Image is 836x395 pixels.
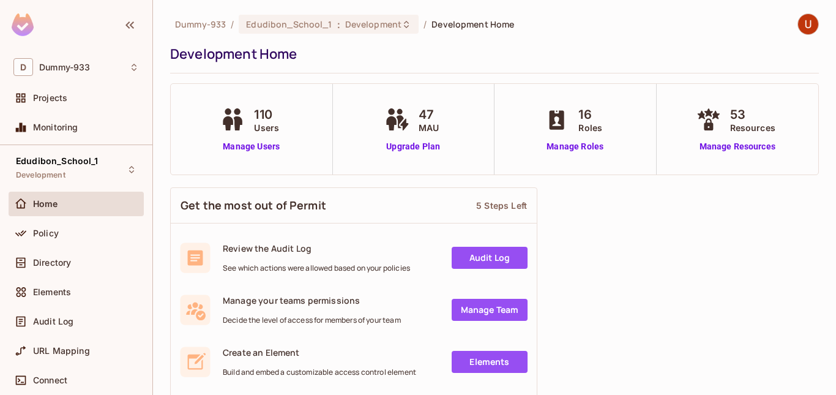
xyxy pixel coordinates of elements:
li: / [424,18,427,30]
a: Manage Roles [542,140,608,153]
span: Edudibon_School_1 [16,156,99,166]
span: the active workspace [175,18,226,30]
span: Resources [730,121,775,134]
span: Create an Element [223,347,416,358]
span: Build and embed a customizable access control element [223,367,416,377]
span: MAU [419,121,439,134]
span: URL Mapping [33,346,90,356]
span: Manage your teams permissions [223,295,401,306]
span: Audit Log [33,317,73,326]
span: 47 [419,105,439,124]
span: Elements [33,287,71,297]
span: Connect [33,375,67,385]
img: Uday Bagda [798,14,818,34]
span: 16 [578,105,602,124]
span: Projects [33,93,67,103]
a: Manage Resources [693,140,782,153]
span: Development [16,170,65,180]
span: D [13,58,33,76]
span: Development [345,18,401,30]
span: Roles [578,121,602,134]
span: Monitoring [33,122,78,132]
span: : [337,20,341,29]
a: Upgrade Plan [382,140,445,153]
a: Manage Users [217,140,285,153]
li: / [231,18,234,30]
span: See which actions were allowed based on your policies [223,263,410,273]
span: 53 [730,105,775,124]
span: Get the most out of Permit [181,198,326,213]
a: Elements [452,351,528,373]
span: Workspace: Dummy-933 [39,62,90,72]
span: Home [33,199,58,209]
div: Development Home [170,45,813,63]
img: SReyMgAAAABJRU5ErkJggg== [12,13,34,36]
span: Policy [33,228,59,238]
a: Manage Team [452,299,528,321]
span: Directory [33,258,71,268]
div: 5 Steps Left [476,200,527,211]
span: Review the Audit Log [223,243,410,254]
a: Audit Log [452,247,528,269]
span: Users [254,121,279,134]
span: 110 [254,105,279,124]
span: Edudibon_School_1 [246,18,332,30]
span: Development Home [431,18,514,30]
span: Decide the level of access for members of your team [223,315,401,325]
